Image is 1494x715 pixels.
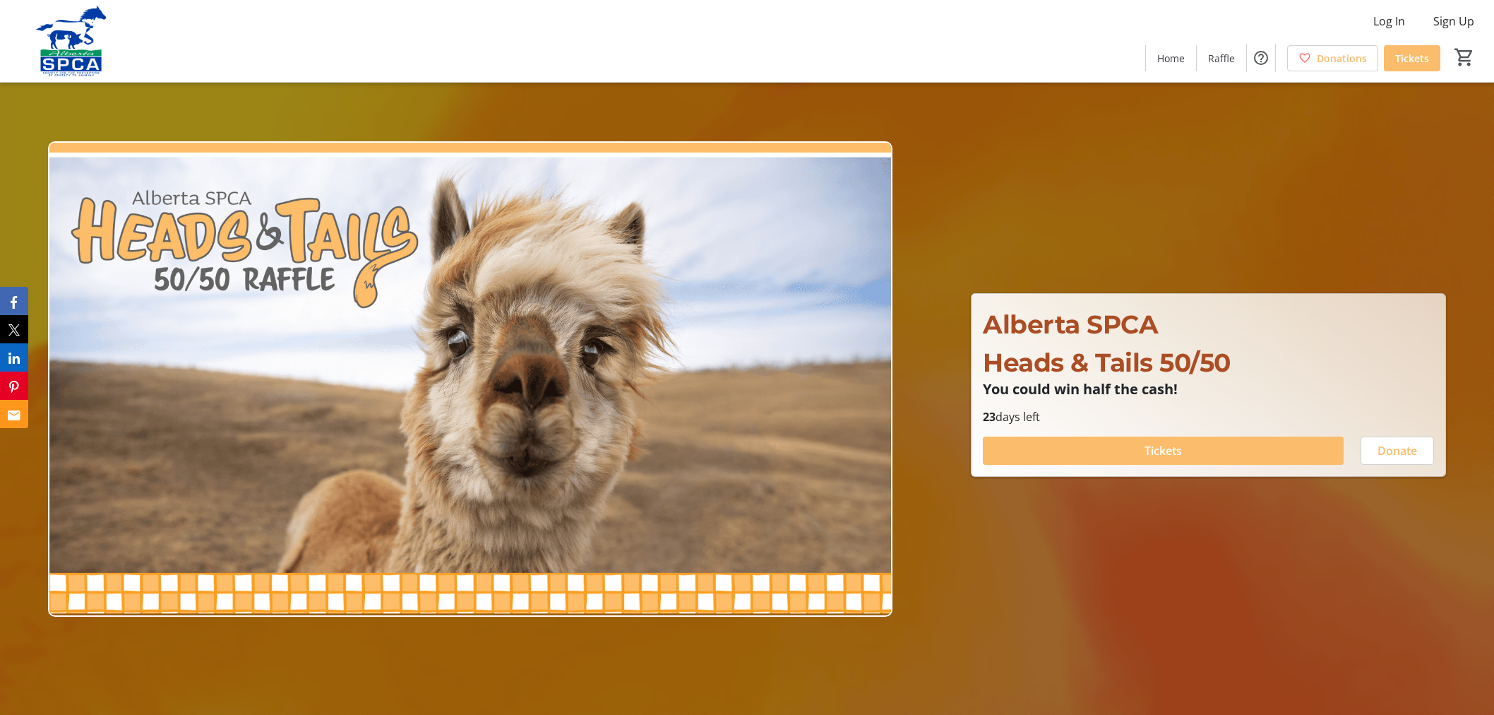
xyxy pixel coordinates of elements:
[1287,45,1378,71] a: Donations
[1395,51,1429,66] span: Tickets
[1422,10,1486,32] button: Sign Up
[1146,45,1196,71] a: Home
[8,6,134,76] img: Alberta SPCA's Logo
[48,141,892,617] img: Campaign CTA Media Photo
[1157,51,1185,66] span: Home
[983,409,996,425] span: 23
[1433,13,1474,30] span: Sign Up
[1317,51,1367,66] span: Donations
[1373,13,1405,30] span: Log In
[1452,45,1477,70] button: Cart
[1378,442,1417,459] span: Donate
[983,347,1231,378] span: Heads & Tails 50/50
[1247,44,1275,72] button: Help
[983,408,1434,425] p: days left
[983,309,1158,340] span: Alberta SPCA
[1362,10,1416,32] button: Log In
[1197,45,1246,71] a: Raffle
[1208,51,1235,66] span: Raffle
[983,437,1344,465] button: Tickets
[983,382,1434,397] p: You could win half the cash!
[1145,442,1182,459] span: Tickets
[1384,45,1440,71] a: Tickets
[1361,437,1434,465] button: Donate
